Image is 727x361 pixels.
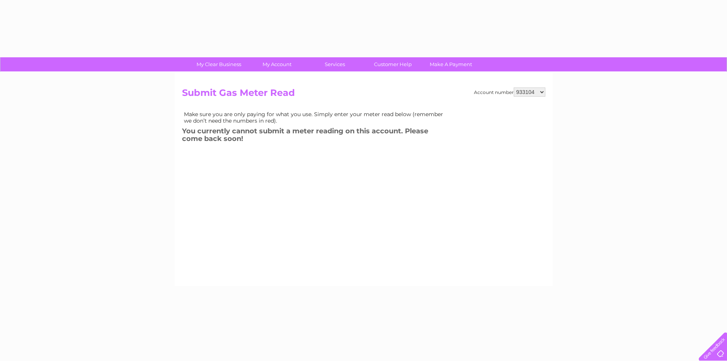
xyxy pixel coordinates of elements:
[245,57,308,71] a: My Account
[474,87,545,97] div: Account number
[303,57,366,71] a: Services
[182,126,449,147] h3: You currently cannot submit a meter reading on this account. Please come back soon!
[182,109,449,125] td: Make sure you are only paying for what you use. Simply enter your meter read below (remember we d...
[187,57,250,71] a: My Clear Business
[419,57,482,71] a: Make A Payment
[361,57,424,71] a: Customer Help
[182,87,545,102] h2: Submit Gas Meter Read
